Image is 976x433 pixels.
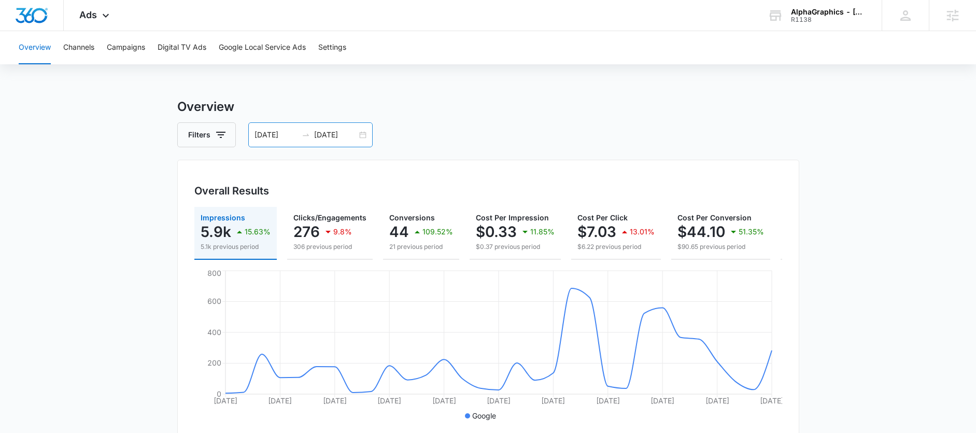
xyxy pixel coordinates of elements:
[791,8,867,16] div: account name
[207,358,221,367] tspan: 200
[207,269,221,277] tspan: 800
[217,389,221,398] tspan: 0
[760,396,784,405] tspan: [DATE]
[377,396,401,405] tspan: [DATE]
[314,129,357,141] input: End date
[596,396,619,405] tspan: [DATE]
[487,396,511,405] tspan: [DATE]
[650,396,674,405] tspan: [DATE]
[739,228,764,235] p: 51.35%
[677,213,752,222] span: Cost Per Conversion
[389,213,435,222] span: Conversions
[476,224,517,240] p: $0.33
[19,31,51,64] button: Overview
[322,396,346,405] tspan: [DATE]
[245,228,271,235] p: 15.63%
[107,31,145,64] button: Campaigns
[705,396,729,405] tspan: [DATE]
[472,410,496,421] p: Google
[214,396,237,405] tspan: [DATE]
[207,297,221,305] tspan: 600
[677,224,725,240] p: $44.10
[630,228,655,235] p: 13.01%
[201,242,271,252] p: 5.1k previous period
[302,131,310,139] span: swap-right
[791,16,867,23] div: account id
[201,213,245,222] span: Impressions
[577,242,655,252] p: $6.22 previous period
[63,31,94,64] button: Channels
[254,129,298,141] input: Start date
[476,213,549,222] span: Cost Per Impression
[541,396,565,405] tspan: [DATE]
[422,228,453,235] p: 109.52%
[577,213,628,222] span: Cost Per Click
[268,396,292,405] tspan: [DATE]
[333,228,352,235] p: 9.8%
[177,97,799,116] h3: Overview
[530,228,555,235] p: 11.85%
[293,213,366,222] span: Clicks/Engagements
[389,242,453,252] p: 21 previous period
[177,122,236,147] button: Filters
[432,396,456,405] tspan: [DATE]
[389,224,409,240] p: 44
[201,224,231,240] p: 5.9k
[219,31,306,64] button: Google Local Service Ads
[293,224,320,240] p: 276
[302,131,310,139] span: to
[207,328,221,337] tspan: 400
[677,242,764,252] p: $90.65 previous period
[194,183,269,199] h3: Overall Results
[79,9,97,20] span: Ads
[293,242,366,252] p: 306 previous period
[158,31,206,64] button: Digital TV Ads
[476,242,555,252] p: $0.37 previous period
[318,31,346,64] button: Settings
[577,224,616,240] p: $7.03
